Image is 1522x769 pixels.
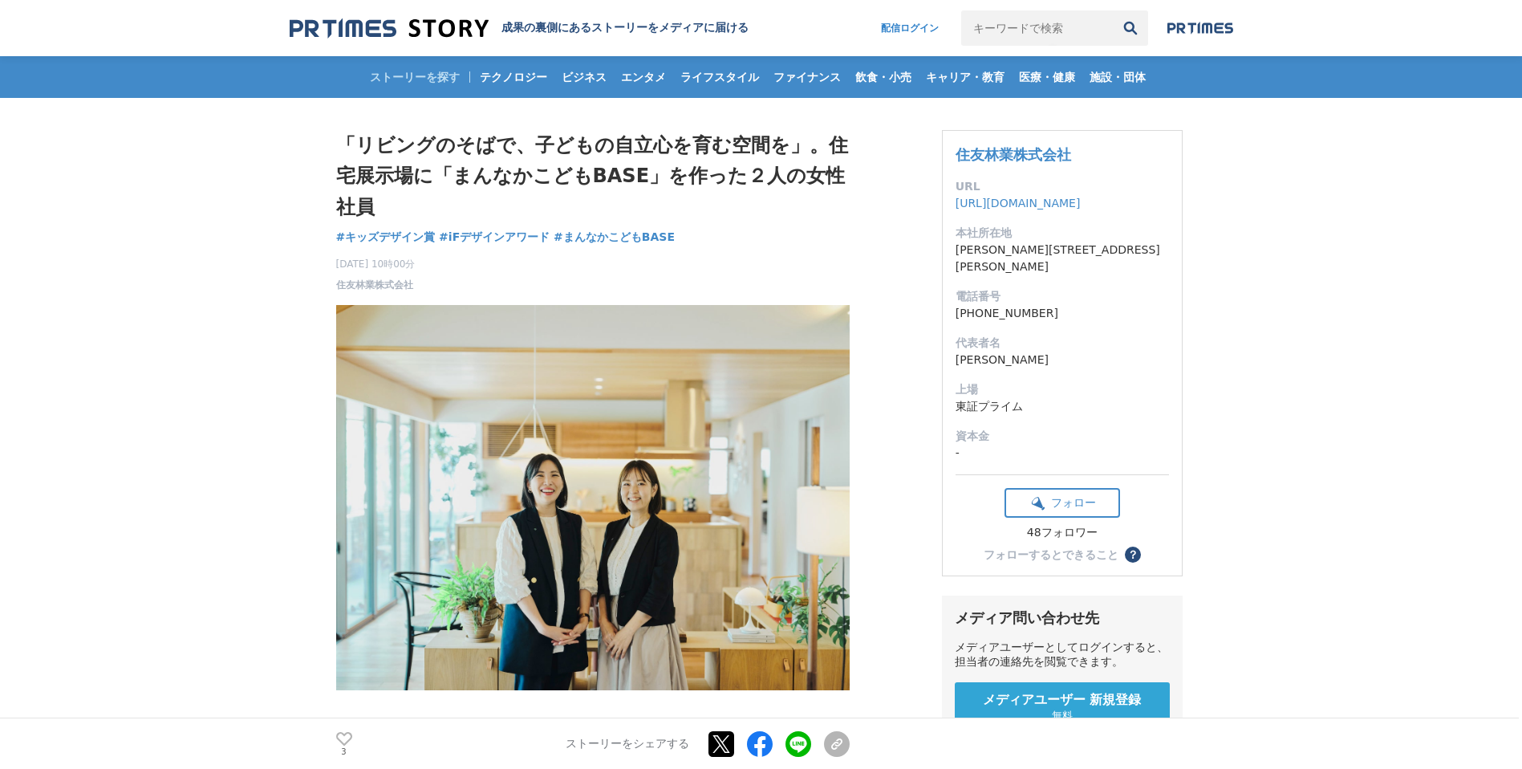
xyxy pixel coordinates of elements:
div: フォローするとできること [984,549,1118,560]
span: 施設・団体 [1083,70,1152,84]
dd: - [956,445,1169,462]
dt: URL [956,178,1169,195]
span: 無料 [1052,709,1073,723]
a: メディアユーザー 新規登録 無料 [955,682,1170,733]
span: #キッズデザイン賞 [336,230,436,244]
input: キーワードで検索 [961,10,1113,46]
span: ビジネス [555,70,613,84]
span: [DATE] 10時00分 [336,257,416,271]
span: 医療・健康 [1013,70,1082,84]
dt: 上場 [956,381,1169,398]
span: #まんなかこどもBASE [554,230,675,244]
h2: 成果の裏側にあるストーリーをメディアに届ける [501,21,749,35]
a: エンタメ [615,56,672,98]
a: #まんなかこどもBASE [554,229,675,246]
span: ？ [1127,549,1138,560]
img: 成果の裏側にあるストーリーをメディアに届ける [290,18,489,39]
dt: 電話番号 [956,288,1169,305]
a: 成果の裏側にあるストーリーをメディアに届ける 成果の裏側にあるストーリーをメディアに届ける [290,18,749,39]
h1: 「リビングのそばで、子どもの自立心を育む空間を」。住宅展示場に「まんなかこどもBASE」を作った２人の女性社員 [336,130,850,222]
a: ライフスタイル [674,56,765,98]
button: 検索 [1113,10,1148,46]
dt: 本社所在地 [956,225,1169,242]
a: 配信ログイン [865,10,955,46]
dd: [PERSON_NAME] [956,352,1169,368]
p: ストーリーをシェアする [566,737,689,751]
a: テクノロジー [473,56,554,98]
a: 医療・健康 [1013,56,1082,98]
img: thumbnail_b74e13d0-71d4-11f0-8cd6-75e66c4aab62.jpg [336,305,850,690]
span: メディアユーザー 新規登録 [983,692,1142,709]
span: ライフスタイル [674,70,765,84]
button: ？ [1125,547,1141,563]
a: [URL][DOMAIN_NAME] [956,197,1081,210]
a: 住友林業株式会社 [336,278,413,292]
dd: [PHONE_NUMBER] [956,305,1169,322]
a: ビジネス [555,56,613,98]
a: #iFデザインアワード [439,229,550,246]
div: メディアユーザーとしてログインすると、担当者の連絡先を閲覧できます。 [955,641,1170,669]
a: 飲食・小売 [849,56,918,98]
dt: 資本金 [956,428,1169,445]
span: ファイナンス [767,70,847,84]
a: 住友林業株式会社 [956,146,1071,163]
span: #iFデザインアワード [439,230,550,244]
dd: 東証プライム [956,398,1169,415]
span: 飲食・小売 [849,70,918,84]
dd: [PERSON_NAME][STREET_ADDRESS][PERSON_NAME] [956,242,1169,275]
button: フォロー [1005,488,1120,518]
div: 48フォロワー [1005,526,1120,540]
a: キャリア・教育 [919,56,1011,98]
span: エンタメ [615,70,672,84]
a: ファイナンス [767,56,847,98]
a: 施設・団体 [1083,56,1152,98]
dt: 代表者名 [956,335,1169,352]
div: メディア問い合わせ先 [955,608,1170,628]
span: テクノロジー [473,70,554,84]
p: 3 [336,747,352,755]
span: キャリア・教育 [919,70,1011,84]
a: #キッズデザイン賞 [336,229,436,246]
img: prtimes [1167,22,1233,35]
